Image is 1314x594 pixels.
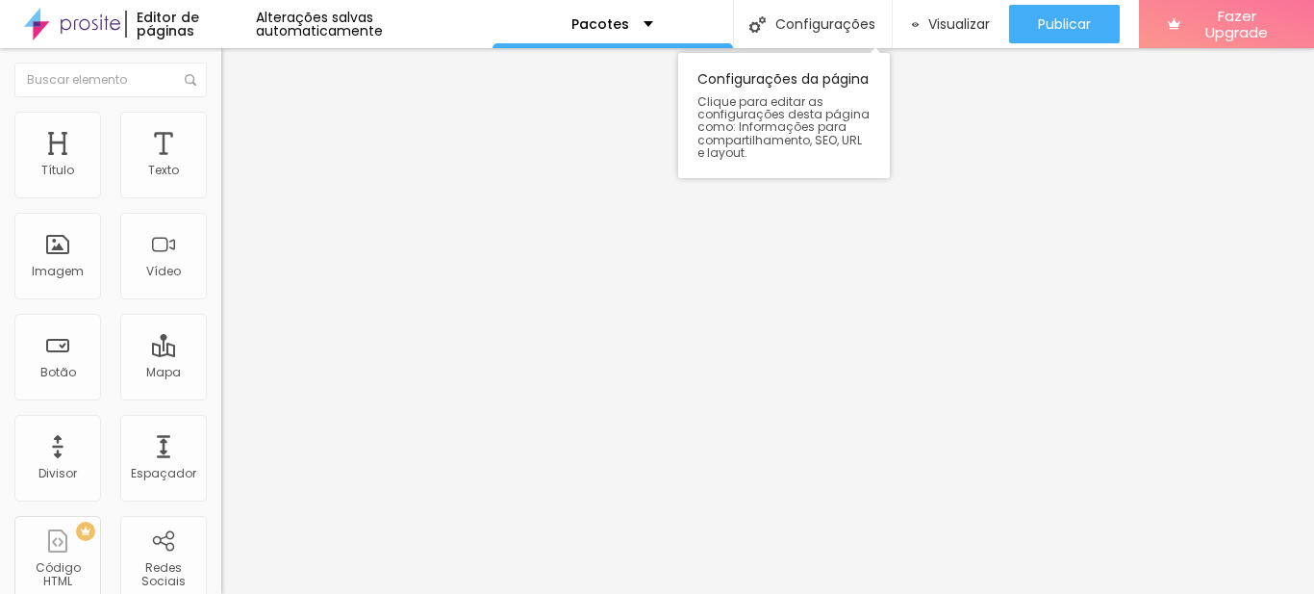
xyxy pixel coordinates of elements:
span: Fazer Upgrade [1188,8,1285,41]
div: Botão [40,366,76,379]
div: Divisor [38,467,77,480]
img: view-1.svg [912,16,920,33]
p: Pacotes [571,17,629,31]
div: Imagem [32,265,84,278]
div: Editor de páginas [125,11,255,38]
div: Configurações da página [678,53,890,178]
div: Código HTML [19,561,95,589]
div: Mapa [146,366,181,379]
input: Buscar elemento [14,63,207,97]
span: Clique para editar as configurações desta página como: Informações para compartilhamento, SEO, UR... [697,95,871,159]
iframe: Editor [221,48,1314,594]
button: Publicar [1009,5,1120,43]
div: Alterações salvas automaticamente [256,11,493,38]
div: Espaçador [131,467,196,480]
img: Icone [749,16,766,33]
div: Vídeo [146,265,181,278]
button: Visualizar [893,5,1010,43]
span: Visualizar [928,16,990,32]
div: Texto [148,164,179,177]
div: Título [41,164,74,177]
div: Redes Sociais [125,561,201,589]
img: Icone [185,74,196,86]
span: Publicar [1038,16,1091,32]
